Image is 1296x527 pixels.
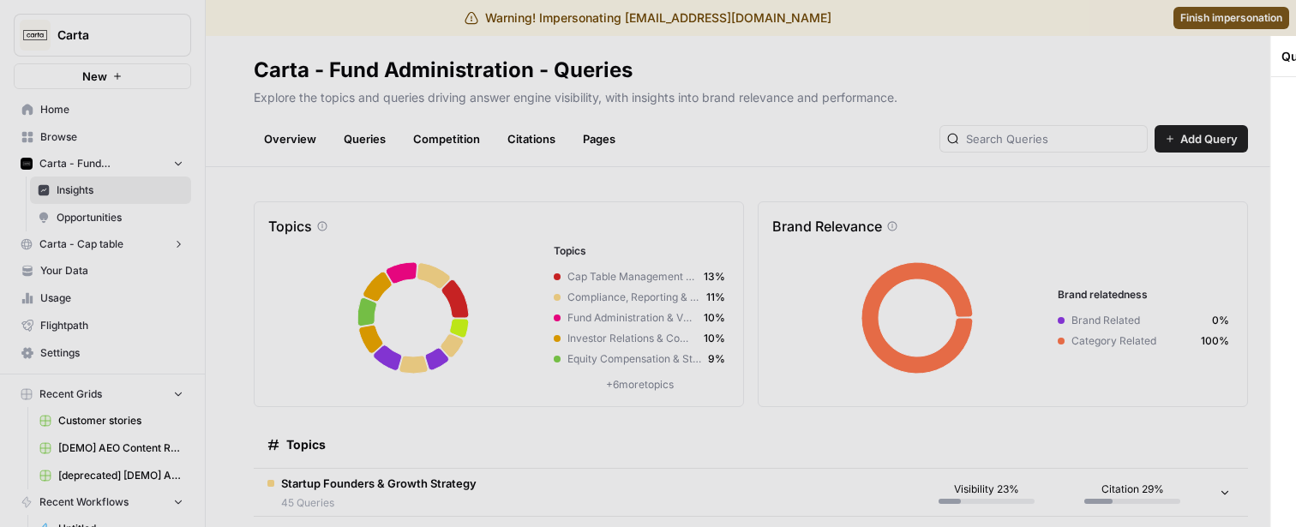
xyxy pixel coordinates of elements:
img: c35yeiwf0qjehltklbh57st2xhbo [21,158,33,170]
span: Flightpath [40,318,183,333]
a: Pages [573,125,626,153]
span: 13% [704,269,725,284]
span: Finish impersonation [1180,10,1282,26]
span: 0% [1212,313,1229,328]
span: Fund Administration & VC/PE Management [567,310,697,326]
span: 45 Queries [281,495,477,511]
a: Finish impersonation [1173,7,1289,29]
button: Add Query [1155,125,1248,153]
p: Explore the topics and queries driving answer engine visibility, with insights into brand relevan... [254,84,1248,106]
span: Carta - Cap table [39,237,123,252]
a: Flightpath [14,312,191,339]
button: Workspace: Carta [14,14,191,57]
div: Carta - Fund Administration - Queries [254,57,633,84]
h3: Topics [554,243,725,259]
span: 10% [704,331,725,346]
span: Brand Related [1071,313,1205,328]
a: Competition [403,125,490,153]
p: + 6 more topics [554,377,725,392]
span: Recent Grids [39,386,102,402]
span: Opportunities [57,210,183,225]
span: New [82,68,107,85]
a: Settings [14,339,191,367]
span: Your Data [40,263,183,278]
button: New [14,63,191,89]
a: Your Data [14,257,191,284]
a: Home [14,96,191,123]
span: [deprecated] [DEMO] AEO Refresh [58,468,183,483]
span: 9% [708,351,725,367]
a: [deprecated] [DEMO] AEO Refresh [32,462,191,489]
span: Home [40,102,183,117]
span: 10% [704,310,725,326]
p: Brand Relevance [772,216,882,237]
a: Overview [254,125,327,153]
span: Recent Workflows [39,494,129,510]
h3: Brand relatedness [1058,287,1229,302]
span: 100% [1201,333,1229,349]
span: Carta [57,27,161,44]
a: Opportunities [30,204,191,231]
span: 11% [706,290,725,305]
span: Customer stories [58,413,183,428]
span: Browse [40,129,183,145]
a: Insights [30,177,191,204]
span: Insights [57,183,183,198]
span: Visibility 23% [954,482,1019,497]
span: Add Query [1180,130,1238,147]
span: [DEMO] AEO Content Refresh [58,440,183,456]
img: Carta Logo [20,20,51,51]
div: Warning! Impersonating [EMAIL_ADDRESS][DOMAIN_NAME] [465,9,831,27]
input: Search Queries [966,130,1140,147]
a: Queries [333,125,396,153]
button: Carta - Fund Administration [14,151,191,177]
button: Recent Grids [14,381,191,407]
span: Cap Table Management & Ownership [567,269,697,284]
span: Settings [40,345,183,361]
button: Recent Workflows [14,489,191,515]
span: Investor Relations & Communications [567,331,697,346]
span: Citation 29% [1101,482,1164,497]
a: Usage [14,284,191,312]
a: Browse [14,123,191,151]
span: Topics [286,436,326,453]
a: [DEMO] AEO Content Refresh [32,434,191,462]
p: Topics [268,216,312,237]
span: Compliance, Reporting & Audits [567,290,699,305]
span: Usage [40,290,183,306]
span: Equity Compensation & Stock Options [567,351,701,367]
a: Customer stories [32,407,191,434]
span: Startup Founders & Growth Strategy [281,475,477,492]
span: Category Related [1071,333,1194,349]
button: Carta - Cap table [14,231,191,257]
a: Citations [497,125,566,153]
span: Carta - Fund Administration [39,156,165,171]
